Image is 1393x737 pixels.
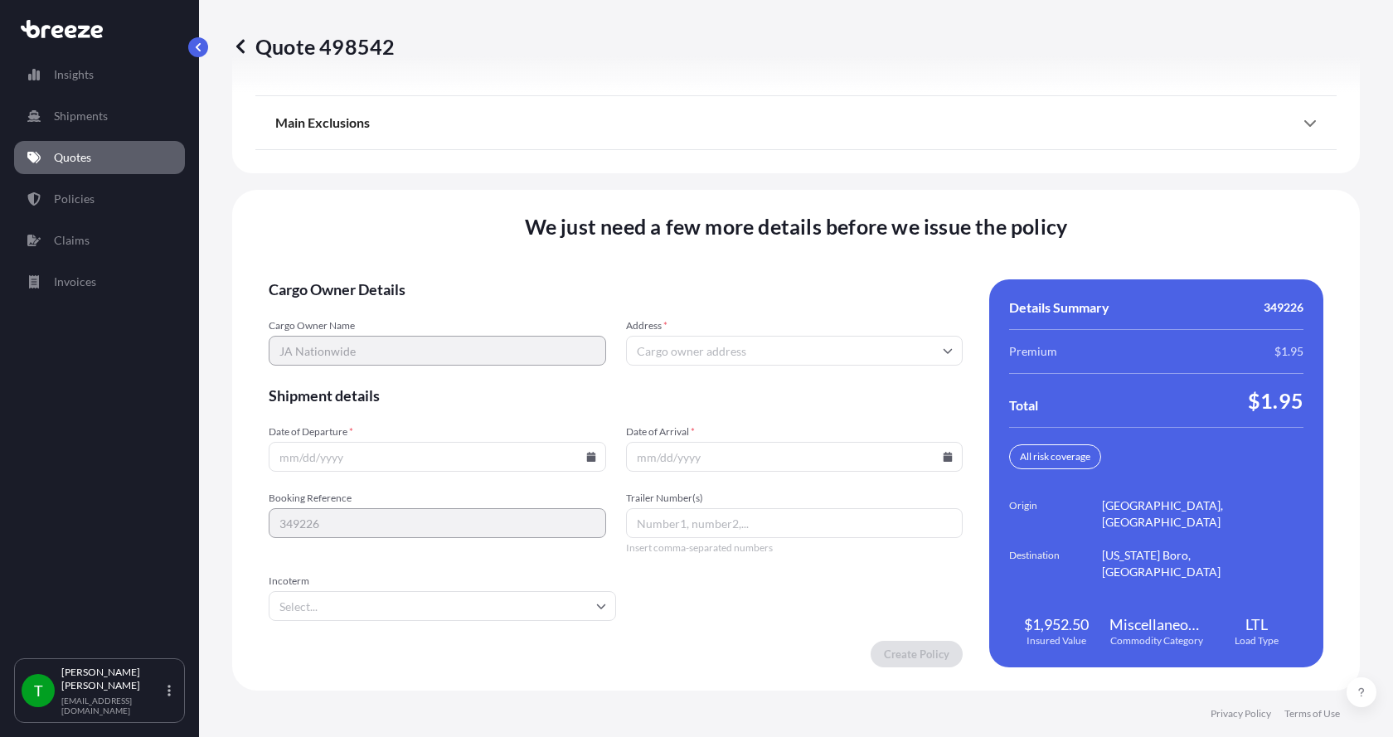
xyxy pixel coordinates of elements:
button: Create Policy [871,641,963,667]
span: Origin [1009,497,1102,531]
span: Insured Value [1027,634,1086,647]
span: We just need a few more details before we issue the policy [525,213,1068,240]
span: Total [1009,397,1038,414]
input: Number1, number2,... [626,508,963,538]
span: Miscellaneous Manufactured Articles [1109,614,1203,634]
span: Incoterm [269,575,616,588]
span: Insert comma-separated numbers [626,541,963,555]
a: Claims [14,224,185,257]
p: Claims [54,232,90,249]
div: All risk coverage [1009,444,1101,469]
input: Cargo owner address [626,336,963,366]
a: Terms of Use [1284,707,1340,720]
span: [US_STATE] Boro, [GEOGRAPHIC_DATA] [1102,547,1303,580]
p: Invoices [54,274,96,290]
a: Quotes [14,141,185,174]
input: Select... [269,591,616,621]
span: 349226 [1264,299,1303,316]
span: Booking Reference [269,492,606,505]
span: Date of Arrival [626,425,963,439]
input: mm/dd/yyyy [626,442,963,472]
span: Cargo Owner Name [269,319,606,332]
span: $1,952.50 [1024,614,1089,634]
span: Shipment details [269,385,963,405]
a: Insights [14,58,185,91]
p: Insights [54,66,94,83]
span: $1.95 [1248,387,1303,414]
p: [PERSON_NAME] [PERSON_NAME] [61,666,164,692]
span: Address [626,319,963,332]
p: Quote 498542 [232,33,395,60]
span: Load Type [1235,634,1279,647]
span: [GEOGRAPHIC_DATA], [GEOGRAPHIC_DATA] [1102,497,1303,531]
p: Policies [54,191,95,207]
p: Shipments [54,108,108,124]
span: $1.95 [1274,343,1303,360]
a: Policies [14,182,185,216]
span: Commodity Category [1110,634,1203,647]
a: Invoices [14,265,185,298]
span: Main Exclusions [275,114,370,131]
div: Main Exclusions [275,103,1317,143]
span: Cargo Owner Details [269,279,963,299]
a: Shipments [14,99,185,133]
span: Date of Departure [269,425,606,439]
span: Destination [1009,547,1102,580]
span: Details Summary [1009,299,1109,316]
input: mm/dd/yyyy [269,442,606,472]
span: Trailer Number(s) [626,492,963,505]
p: [EMAIL_ADDRESS][DOMAIN_NAME] [61,696,164,715]
a: Privacy Policy [1211,707,1271,720]
p: Quotes [54,149,91,166]
span: T [34,682,43,699]
span: Premium [1009,343,1057,360]
span: LTL [1245,614,1268,634]
input: Your internal reference [269,508,606,538]
p: Create Policy [884,646,949,662]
